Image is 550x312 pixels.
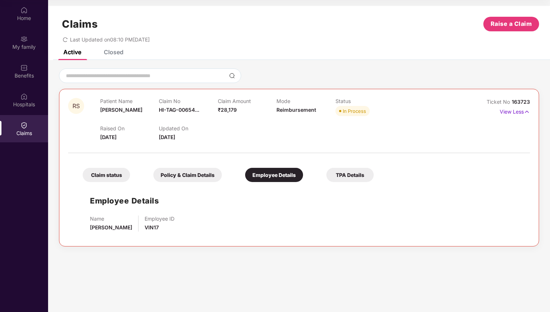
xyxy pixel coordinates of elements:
div: Claim status [83,168,130,182]
span: [PERSON_NAME] [100,107,142,113]
span: VIN17 [145,224,159,230]
img: svg+xml;base64,PHN2ZyBpZD0iQ2xhaW0iIHhtbG5zPSJodHRwOi8vd3d3LnczLm9yZy8yMDAwL3N2ZyIgd2lkdGg9IjIwIi... [20,122,28,129]
img: svg+xml;base64,PHN2ZyBpZD0iQmVuZWZpdHMiIHhtbG5zPSJodHRwOi8vd3d3LnczLm9yZy8yMDAwL3N2ZyIgd2lkdGg9Ij... [20,64,28,71]
span: Reimbursement [276,107,316,113]
div: Closed [104,48,123,56]
div: TPA Details [326,168,374,182]
span: ₹28,179 [218,107,237,113]
img: svg+xml;base64,PHN2ZyBpZD0iSG9zcGl0YWxzIiB4bWxucz0iaHR0cDovL3d3dy53My5vcmcvMjAwMC9zdmciIHdpZHRoPS... [20,93,28,100]
span: [DATE] [100,134,117,140]
h1: Employee Details [90,195,159,207]
img: svg+xml;base64,PHN2ZyB3aWR0aD0iMjAiIGhlaWdodD0iMjAiIHZpZXdCb3g9IjAgMCAyMCAyMCIgZmlsbD0ibm9uZSIgeG... [20,35,28,43]
span: [DATE] [159,134,175,140]
p: View Less [500,106,530,116]
div: Employee Details [245,168,303,182]
span: RS [72,103,80,109]
p: Mode [276,98,335,104]
span: Last Updated on 08:10 PM[DATE] [70,36,150,43]
button: Raise a Claim [483,17,539,31]
img: svg+xml;base64,PHN2ZyB4bWxucz0iaHR0cDovL3d3dy53My5vcmcvMjAwMC9zdmciIHdpZHRoPSIxNyIgaGVpZ2h0PSIxNy... [524,108,530,116]
span: redo [63,36,68,43]
div: In Process [343,107,366,115]
p: Claim Amount [218,98,276,104]
h1: Claims [62,18,98,30]
p: Status [335,98,394,104]
span: 163723 [512,99,530,105]
img: svg+xml;base64,PHN2ZyBpZD0iU2VhcmNoLTMyeDMyIiB4bWxucz0iaHR0cDovL3d3dy53My5vcmcvMjAwMC9zdmciIHdpZH... [229,73,235,79]
p: Patient Name [100,98,159,104]
span: Ticket No [487,99,512,105]
img: svg+xml;base64,PHN2ZyBpZD0iSG9tZSIgeG1sbnM9Imh0dHA6Ly93d3cudzMub3JnLzIwMDAvc3ZnIiB3aWR0aD0iMjAiIG... [20,7,28,14]
p: Claim No [159,98,217,104]
span: Raise a Claim [491,19,532,28]
div: Policy & Claim Details [153,168,222,182]
p: Name [90,216,132,222]
span: [PERSON_NAME] [90,224,132,230]
div: Active [63,48,81,56]
p: Raised On [100,125,159,131]
p: Updated On [159,125,217,131]
p: Employee ID [145,216,174,222]
span: HI-TAG-00654... [159,107,199,113]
